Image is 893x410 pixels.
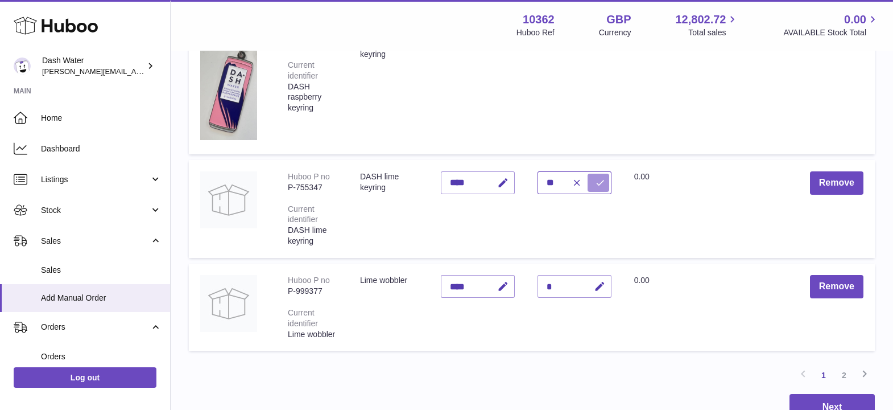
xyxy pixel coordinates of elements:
span: Stock [41,205,150,216]
td: Lime wobbler [349,264,429,351]
span: Add Manual Order [41,293,162,304]
a: 2 [834,365,854,386]
strong: GBP [606,12,631,27]
td: DASH raspberry keyring [349,16,429,154]
span: Total sales [688,27,739,38]
div: Huboo P no [288,172,330,181]
span: Dashboard [41,143,162,154]
a: Log out [14,367,156,388]
span: 0.00 [634,172,650,181]
span: 0.00 [634,276,650,285]
div: Current identifier [288,204,318,224]
img: Lime wobbler [200,275,257,332]
a: 0.00 AVAILABLE Stock Total [783,12,879,38]
div: Huboo P no [288,276,330,285]
div: DASH raspberry keyring [288,81,337,114]
div: Dash Water [42,55,144,77]
img: DASH lime keyring [200,171,257,228]
button: Remove [810,275,863,298]
span: Listings [41,174,150,185]
span: 0.00 [844,12,866,27]
span: Orders [41,351,162,362]
button: Remove [810,171,863,195]
a: 12,802.72 Total sales [675,12,739,38]
img: DASH raspberry keyring [200,27,257,140]
div: P-755347 [288,182,337,193]
div: DASH lime keyring [288,225,337,247]
span: Home [41,113,162,124]
div: Current identifier [288,308,318,328]
span: [PERSON_NAME][EMAIL_ADDRESS][DOMAIN_NAME] [42,67,228,76]
strong: 10362 [523,12,555,27]
div: Lime wobbler [288,329,337,340]
span: Orders [41,322,150,333]
span: 12,802.72 [675,12,726,27]
td: DASH lime keyring [349,160,429,258]
span: Sales [41,236,150,247]
div: Huboo Ref [516,27,555,38]
span: Sales [41,265,162,276]
img: james@dash-water.com [14,58,31,75]
div: Current identifier [288,60,318,80]
a: 1 [813,365,834,386]
div: P-999377 [288,286,337,297]
span: AVAILABLE Stock Total [783,27,879,38]
div: Currency [599,27,631,38]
